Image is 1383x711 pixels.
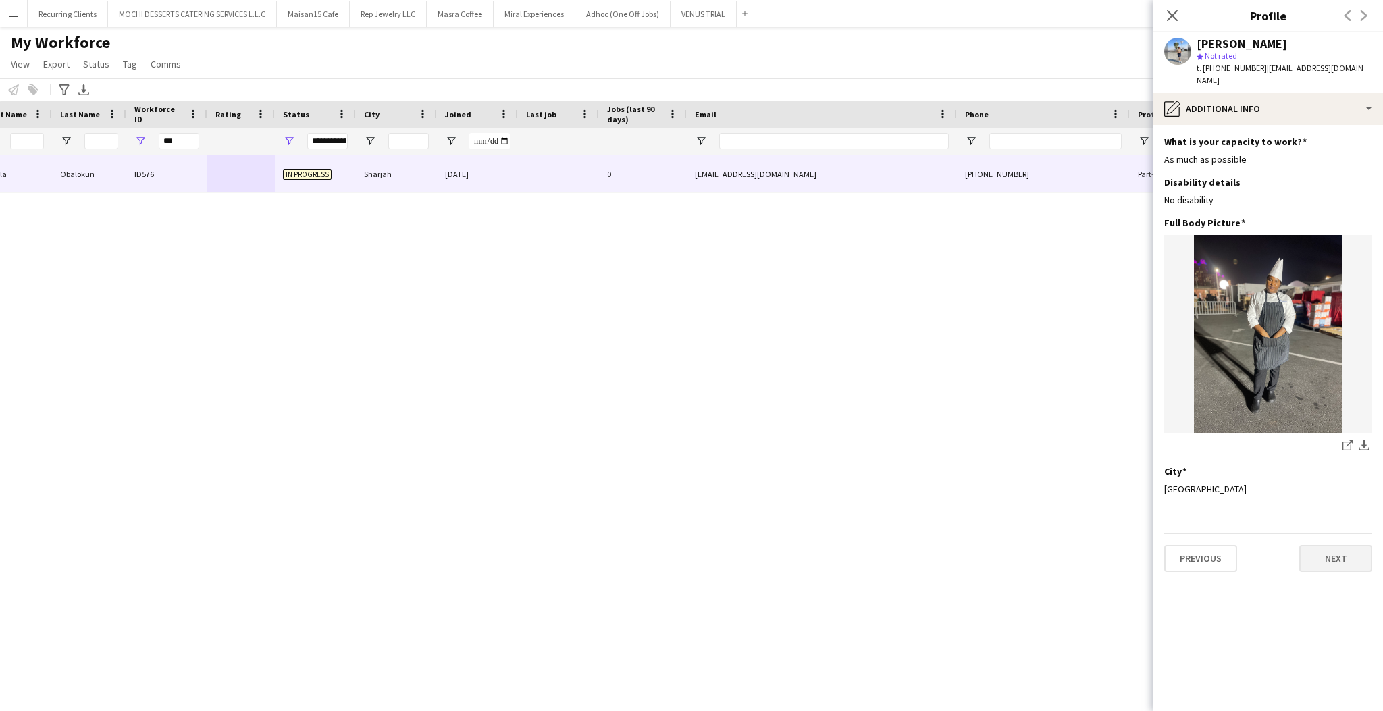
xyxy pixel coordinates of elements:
span: Jobs (last 90 days) [607,104,662,124]
button: VENUS TRIAL [671,1,737,27]
input: Phone Filter Input [989,133,1122,149]
h3: What is your capacity to work? [1164,136,1307,148]
div: Part-time Crew [1130,155,1216,192]
span: Last job [526,109,556,120]
button: MOCHI DESSERTS CATERING SERVICES L.L.C [108,1,277,27]
button: Open Filter Menu [1138,135,1150,147]
div: [EMAIL_ADDRESS][DOMAIN_NAME] [687,155,957,192]
h3: Disability details [1164,176,1241,188]
span: t. [PHONE_NUMBER] [1197,63,1267,73]
button: Maisan15 Cafe [277,1,350,27]
div: [GEOGRAPHIC_DATA] [1164,483,1372,495]
app-action-btn: Advanced filters [56,82,72,98]
div: [PHONE_NUMBER] [957,155,1130,192]
div: 0 [599,155,687,192]
button: Open Filter Menu [965,135,977,147]
input: Last Name Filter Input [84,133,118,149]
span: Last Name [60,109,100,120]
div: Additional info [1153,93,1383,125]
div: As much as possible [1164,153,1372,165]
span: Status [283,109,309,120]
button: Miral Experiences [494,1,575,27]
input: First Name Filter Input [10,133,44,149]
img: IMG_9396.jpeg [1164,235,1372,433]
span: My Workforce [11,32,110,53]
button: Open Filter Menu [364,135,376,147]
span: | [EMAIL_ADDRESS][DOMAIN_NAME] [1197,63,1367,85]
h3: City [1164,465,1186,477]
a: Comms [145,55,186,73]
input: Joined Filter Input [469,133,510,149]
button: Next [1299,545,1372,572]
button: Open Filter Menu [134,135,147,147]
span: Profile [1138,109,1165,120]
span: Export [43,58,70,70]
a: Status [78,55,115,73]
div: [PERSON_NAME] [1197,38,1287,50]
span: Email [695,109,716,120]
h3: Profile [1153,7,1383,24]
span: Rating [215,109,241,120]
div: Obalokun [52,155,126,192]
span: Tag [123,58,137,70]
div: No disability [1164,194,1372,206]
span: Status [83,58,109,70]
button: Open Filter Menu [283,135,295,147]
span: Comms [151,58,181,70]
button: Adhoc (One Off Jobs) [575,1,671,27]
a: Export [38,55,75,73]
h3: Full Body Picture [1164,217,1245,229]
span: View [11,58,30,70]
span: Joined [445,109,471,120]
span: In progress [283,169,332,180]
button: Masra Coffee [427,1,494,27]
input: Email Filter Input [719,133,949,149]
div: Sharjah [356,155,437,192]
button: Previous [1164,545,1237,572]
span: City [364,109,380,120]
app-action-btn: Export XLSX [76,82,92,98]
button: Recurring Clients [28,1,108,27]
div: [DATE] [437,155,518,192]
input: Workforce ID Filter Input [159,133,199,149]
span: Phone [965,109,989,120]
a: Tag [118,55,142,73]
input: City Filter Input [388,133,429,149]
button: Open Filter Menu [60,135,72,147]
span: Workforce ID [134,104,183,124]
a: View [5,55,35,73]
button: Rep Jewelry LLC [350,1,427,27]
div: ID576 [126,155,207,192]
button: Open Filter Menu [695,135,707,147]
span: Not rated [1205,51,1237,61]
button: Open Filter Menu [445,135,457,147]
